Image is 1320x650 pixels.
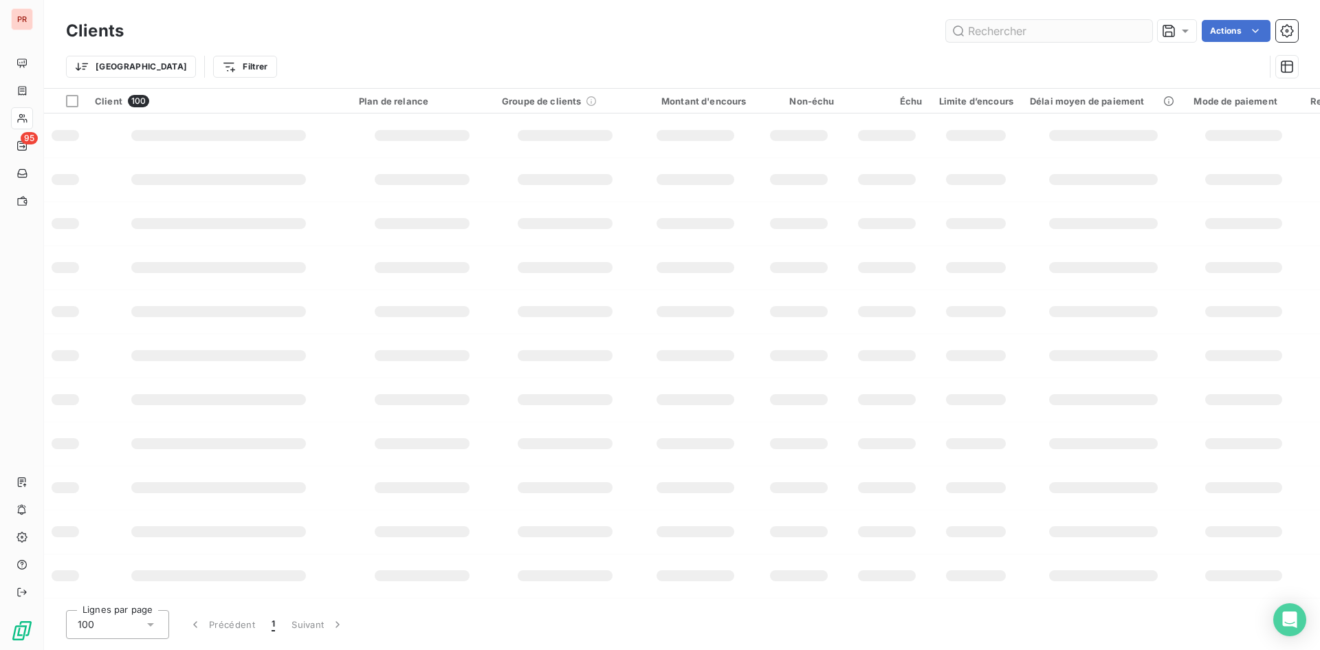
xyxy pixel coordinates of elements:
[272,618,275,631] span: 1
[946,20,1152,42] input: Rechercher
[1193,96,1293,107] div: Mode de paiement
[66,56,196,78] button: [GEOGRAPHIC_DATA]
[78,618,94,631] span: 100
[263,610,283,639] button: 1
[128,95,149,107] span: 100
[359,96,485,107] div: Plan de relance
[283,610,353,639] button: Suivant
[763,96,835,107] div: Non-échu
[180,610,263,639] button: Précédent
[213,56,276,78] button: Filtrer
[95,96,122,107] span: Client
[939,96,1013,107] div: Limite d’encours
[1202,20,1270,42] button: Actions
[645,96,747,107] div: Montant d'encours
[11,8,33,30] div: PR
[1273,603,1306,636] div: Open Intercom Messenger
[502,96,582,107] span: Groupe de clients
[21,132,38,144] span: 95
[66,19,124,43] h3: Clients
[1030,96,1177,107] div: Délai moyen de paiement
[851,96,923,107] div: Échu
[11,620,33,642] img: Logo LeanPay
